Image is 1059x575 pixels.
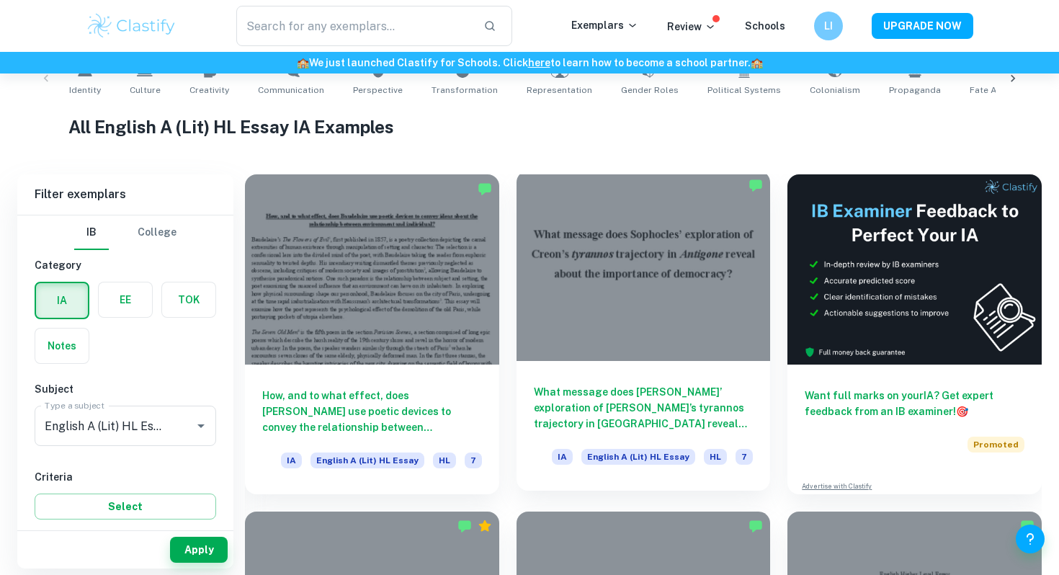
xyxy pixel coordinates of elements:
[552,449,573,465] span: IA
[571,17,638,33] p: Exemplars
[69,84,101,97] span: Identity
[35,381,216,397] h6: Subject
[527,84,592,97] span: Representation
[191,416,211,436] button: Open
[45,399,104,411] label: Type a subject
[74,215,176,250] div: Filter type choice
[872,13,973,39] button: UPGRADE NOW
[310,453,424,468] span: English A (Lit) HL Essay
[787,174,1042,365] img: Thumbnail
[528,57,550,68] a: here
[889,84,941,97] span: Propaganda
[297,57,309,68] span: 🏫
[736,449,753,465] span: 7
[3,55,1056,71] h6: We just launched Clastify for Schools. Click to learn how to become a school partner.
[707,84,781,97] span: Political Systems
[478,519,492,533] div: Premium
[170,537,228,563] button: Apply
[534,384,754,432] h6: What message does [PERSON_NAME]’ exploration of [PERSON_NAME]’s tyrannos trajectory in [GEOGRAPHI...
[517,174,771,494] a: What message does [PERSON_NAME]’ exploration of [PERSON_NAME]’s tyrannos trajectory in [GEOGRAPHI...
[189,84,229,97] span: Creativity
[751,57,763,68] span: 🏫
[581,449,695,465] span: English A (Lit) HL Essay
[236,6,472,46] input: Search for any exemplars...
[86,12,177,40] img: Clastify logo
[36,283,88,318] button: IA
[99,282,152,317] button: EE
[968,437,1024,453] span: Promoted
[802,481,872,491] a: Advertise with Clastify
[35,257,216,273] h6: Category
[35,469,216,485] h6: Criteria
[432,84,498,97] span: Transformation
[457,519,472,533] img: Marked
[262,388,482,435] h6: How, and to what effect, does [PERSON_NAME] use poetic devices to convey the relationship between...
[814,12,843,40] button: LI
[245,174,499,494] a: How, and to what effect, does [PERSON_NAME] use poetic devices to convey the relationship between...
[621,84,679,97] span: Gender Roles
[465,453,482,468] span: 7
[956,406,968,417] span: 🎯
[787,174,1042,494] a: Want full marks on yourIA? Get expert feedback from an IB examiner!PromotedAdvertise with Clastify
[35,329,89,363] button: Notes
[667,19,716,35] p: Review
[805,388,1024,419] h6: Want full marks on your IA ? Get expert feedback from an IB examiner!
[281,453,302,468] span: IA
[810,84,860,97] span: Colonialism
[970,84,1041,97] span: Fate and Destiny
[74,215,109,250] button: IB
[17,174,233,215] h6: Filter exemplars
[35,494,216,520] button: Select
[749,519,763,533] img: Marked
[68,114,991,140] h1: All English A (Lit) HL Essay IA Examples
[749,178,763,192] img: Marked
[1016,525,1045,553] button: Help and Feedback
[162,282,215,317] button: TOK
[138,215,176,250] button: College
[433,453,456,468] span: HL
[745,20,785,32] a: Schools
[130,84,161,97] span: Culture
[353,84,403,97] span: Perspective
[704,449,727,465] span: HL
[258,84,324,97] span: Communication
[478,182,492,196] img: Marked
[821,18,837,34] h6: LI
[1020,519,1035,533] img: Marked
